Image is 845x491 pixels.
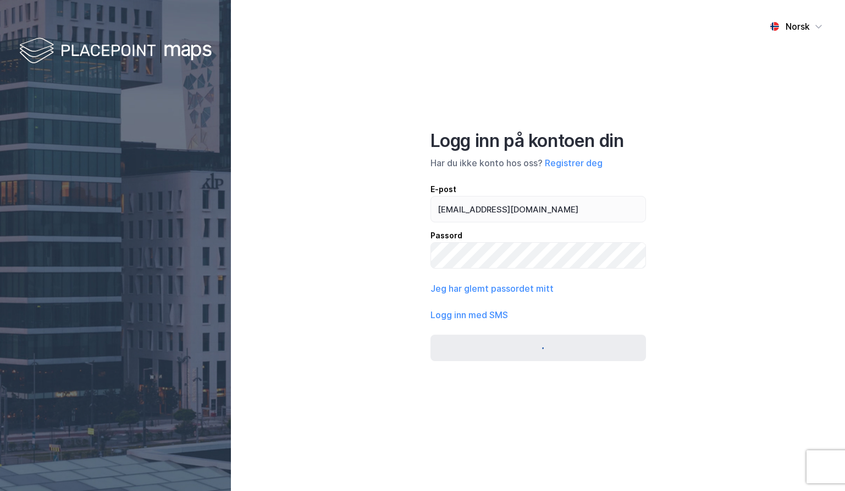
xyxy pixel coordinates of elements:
[19,35,212,68] img: logo-white.f07954bde2210d2a523dddb988cd2aa7.svg
[430,229,646,242] div: Passord
[786,20,810,33] div: Norsk
[545,156,603,170] button: Registrer deg
[430,308,508,321] button: Logg inn med SMS
[430,282,554,295] button: Jeg har glemt passordet mitt
[430,156,646,170] div: Har du ikke konto hos oss?
[430,130,646,152] div: Logg inn på kontoen din
[430,183,646,196] div: E-post
[790,438,845,491] iframe: Chat Widget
